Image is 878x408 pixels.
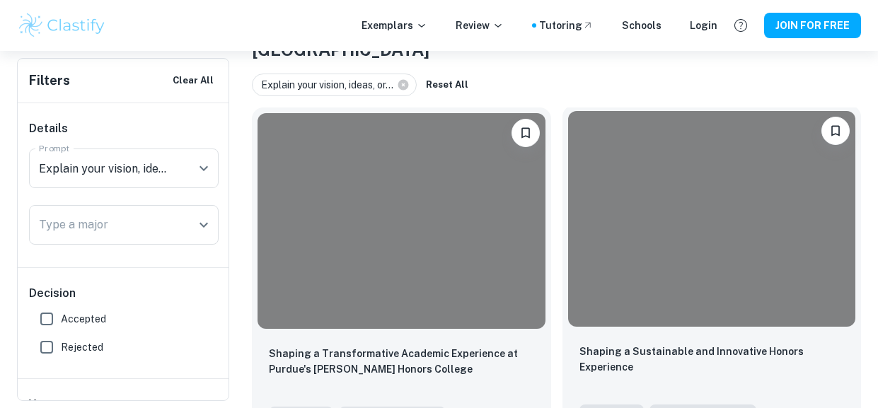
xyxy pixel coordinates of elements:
[512,119,540,147] button: Please log in to bookmark exemplars
[579,344,845,375] p: Shaping a Sustainable and Innovative Honors Experience
[362,18,427,33] p: Exemplars
[17,11,107,40] img: Clastify logo
[194,215,214,235] button: Open
[261,77,400,93] span: Explain your vision, ideas, or...
[764,13,861,38] button: JOIN FOR FREE
[456,18,504,33] p: Review
[690,18,717,33] a: Login
[252,74,417,96] div: Explain your vision, ideas, or...
[29,285,219,302] h6: Decision
[61,311,106,327] span: Accepted
[422,74,472,95] button: Reset All
[622,18,662,33] a: Schools
[39,142,70,154] label: Prompt
[729,13,753,37] button: Help and Feedback
[269,346,534,377] p: Shaping a Transformative Academic Experience at Purdue's John Martinson Honors College
[539,18,594,33] a: Tutoring
[29,120,219,137] h6: Details
[61,339,103,355] span: Rejected
[169,70,217,91] button: Clear All
[29,71,70,91] h6: Filters
[821,117,850,145] button: Please log in to bookmark exemplars
[194,158,214,178] button: Open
